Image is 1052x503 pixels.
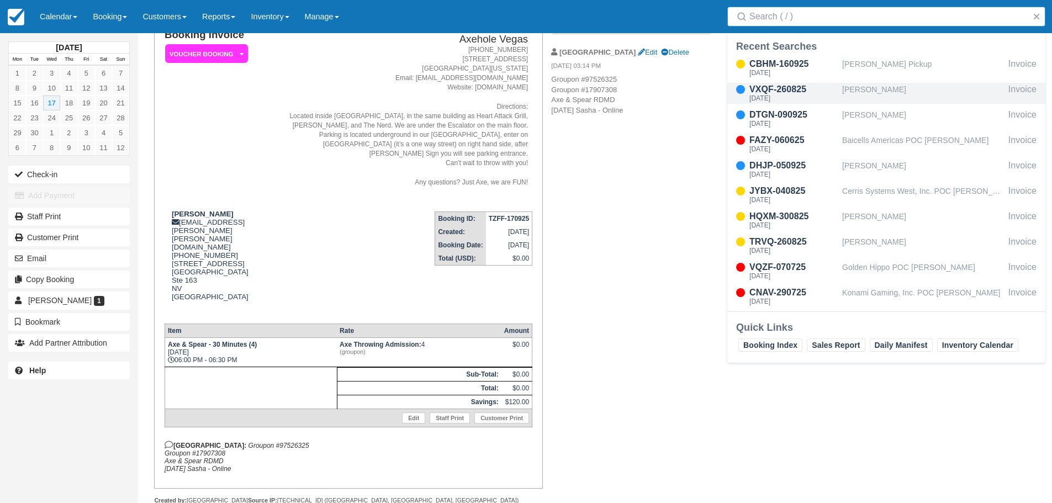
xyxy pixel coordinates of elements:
[78,125,95,140] a: 3
[287,45,528,187] address: [PHONE_NUMBER] [STREET_ADDRESS] [GEOGRAPHIC_DATA][US_STATE] Email: [EMAIL_ADDRESS][DOMAIN_NAME] W...
[1008,286,1037,307] div: Invoice
[749,235,838,248] div: TRVQ-260825
[26,140,43,155] a: 7
[749,120,838,127] div: [DATE]
[870,338,933,352] a: Daily Manifest
[749,286,838,299] div: CNAV-290725
[749,210,838,223] div: HQXM-300825
[95,66,112,81] a: 6
[95,110,112,125] a: 27
[165,442,309,473] em: Groupon #97526325 Groupon #17907308 Axe & Spear RDMD [DATE] Sasha - Online
[749,146,838,152] div: [DATE]
[26,125,43,140] a: 30
[486,225,532,239] td: [DATE]
[43,96,60,110] a: 17
[435,225,486,239] th: Created:
[8,208,130,225] a: Staff Print
[8,271,130,288] button: Copy Booking
[937,338,1018,352] a: Inventory Calendar
[9,125,26,140] a: 29
[60,110,77,125] a: 25
[842,235,1004,256] div: [PERSON_NAME]
[842,210,1004,231] div: [PERSON_NAME]
[727,134,1045,155] a: FAZY-060625[DATE]Baicells Americas POC [PERSON_NAME]Invoice
[8,166,130,183] button: Check-in
[8,292,130,309] a: [PERSON_NAME] 1
[842,134,1004,155] div: Baicells Americas POC [PERSON_NAME]
[56,43,82,52] strong: [DATE]
[8,9,24,25] img: checkfront-main-nav-mini-logo.png
[749,83,838,96] div: VXQF-260825
[842,184,1004,205] div: Cerris Systems West, Inc. POC [PERSON_NAME]
[112,140,129,155] a: 12
[78,81,95,96] a: 12
[340,341,421,348] strong: Axe Throwing Admission
[489,215,529,223] strong: TZFF-170925
[165,44,248,63] em: Voucher Booking
[9,110,26,125] a: 22
[9,96,26,110] a: 15
[8,229,130,246] a: Customer Print
[749,134,838,147] div: FAZY-060625
[112,110,129,125] a: 28
[749,95,838,102] div: [DATE]
[95,54,112,66] th: Sat
[9,81,26,96] a: 8
[474,412,529,423] a: Customer Print
[736,40,1037,53] div: Recent Searches
[486,239,532,252] td: [DATE]
[94,296,104,306] span: 1
[26,54,43,66] th: Tue
[165,324,337,338] th: Item
[749,222,838,229] div: [DATE]
[26,81,43,96] a: 9
[60,96,77,110] a: 18
[60,140,77,155] a: 9
[661,48,689,56] a: Delete
[60,54,77,66] th: Thu
[165,210,282,315] div: [EMAIL_ADDRESS][PERSON_NAME][PERSON_NAME][DOMAIN_NAME] [PHONE_NUMBER] [STREET_ADDRESS] [GEOGRAPHI...
[26,110,43,125] a: 23
[842,261,1004,282] div: Golden Hippo POC [PERSON_NAME]
[26,96,43,110] a: 16
[749,273,838,279] div: [DATE]
[727,286,1045,307] a: CNAV-290725[DATE]Konami Gaming, Inc. POC [PERSON_NAME]Invoice
[749,7,1028,27] input: Search ( / )
[1008,261,1037,282] div: Invoice
[287,34,528,45] h2: Axehole Vegas
[727,159,1045,180] a: DHJP-050925[DATE][PERSON_NAME]Invoice
[9,54,26,66] th: Mon
[78,54,95,66] th: Fri
[551,75,737,115] p: Groupon #97526325 Groupon #17907308 Axe & Spear RDMD [DATE] Sasha - Online
[112,81,129,96] a: 14
[112,125,129,140] a: 5
[43,81,60,96] a: 10
[1008,108,1037,129] div: Invoice
[749,171,838,178] div: [DATE]
[112,54,129,66] th: Sun
[402,412,425,423] a: Edit
[727,184,1045,205] a: JYBX-040825[DATE]Cerris Systems West, Inc. POC [PERSON_NAME]Invoice
[8,334,130,352] button: Add Partner Attribution
[9,66,26,81] a: 1
[29,366,46,375] b: Help
[168,341,257,348] strong: Axe & Spear - 30 Minutes (4)
[842,108,1004,129] div: [PERSON_NAME]
[165,29,282,41] h1: Booking Invoice
[435,252,486,266] th: Total (USD):
[501,324,532,338] th: Amount
[78,96,95,110] a: 19
[749,57,838,71] div: CBHM-160925
[736,321,1037,334] div: Quick Links
[337,395,501,409] th: Savings:
[435,239,486,252] th: Booking Date:
[43,110,60,125] a: 24
[749,298,838,305] div: [DATE]
[501,368,532,382] td: $0.00
[501,395,532,409] td: $120.00
[95,125,112,140] a: 4
[165,442,246,449] strong: [GEOGRAPHIC_DATA]:
[78,110,95,125] a: 26
[1008,83,1037,104] div: Invoice
[26,66,43,81] a: 2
